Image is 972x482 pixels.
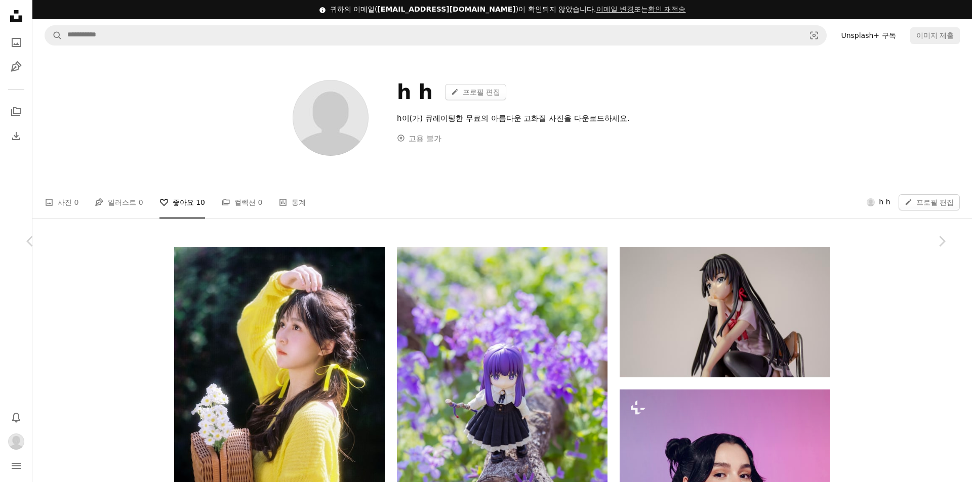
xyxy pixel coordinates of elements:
a: Unsplash+ 구독 [835,27,902,43]
a: 컬렉션 0 [221,186,262,218]
a: 프로필 편집 [445,84,506,100]
div: 귀하의 이메일( )이 확인되지 않았습니다. [330,5,686,15]
a: 나뭇가지에 서 있는 소녀의 모습. [397,400,607,409]
a: 컬렉션 [6,102,26,122]
span: 0 [74,197,78,208]
img: 사용자 h h의 아바타 [867,198,875,206]
span: 또는 [596,5,686,13]
a: 프로필 편집 [899,194,960,210]
a: 검은 머리 여성 애니메이션 캐릭터 [620,307,830,316]
button: 프로필 [6,431,26,452]
span: 0 [139,197,143,208]
span: [EMAIL_ADDRESS][DOMAIN_NAME] [377,5,515,13]
button: Unsplash 검색 [45,26,62,45]
button: 시각적 검색 [802,26,826,45]
span: h h [879,197,890,207]
a: 다운로드 내역 [6,126,26,146]
div: 고용 불가 [397,133,441,145]
span: 0 [258,197,262,208]
a: 일러스트 [6,57,26,77]
a: 사진 [6,32,26,53]
img: 사용자 h h의 아바타 [8,433,24,450]
a: 통계 [278,186,306,218]
button: 이미지 제출 [910,27,960,43]
a: 다음 [911,193,972,290]
form: 사이트 전체에서 이미지 찾기 [45,25,827,46]
img: 사용자 h h의 아바타 [293,80,369,156]
a: 이메일 변경 [596,5,634,13]
div: h이(가) 큐레이팅한 무료의 아름다운 고화질 사진을 다운로드하세요. [397,112,700,124]
button: 확인 재전송 [648,5,685,15]
a: 노란 스웨터를 입은 여자가 꽃바구니를 들고 있다 [174,399,385,408]
a: 사진 0 [45,186,78,218]
a: 일러스트 0 [95,186,143,218]
button: 메뉴 [6,456,26,476]
div: h h [397,80,433,104]
button: 알림 [6,407,26,427]
img: 검은 머리 여성 애니메이션 캐릭터 [620,247,830,377]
